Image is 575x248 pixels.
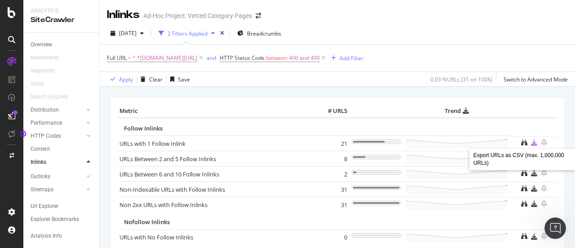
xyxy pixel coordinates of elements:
iframe: Intercom live chat [544,217,566,239]
img: Profile image for Laura [10,98,28,116]
div: SiteCrawler [31,15,92,25]
div: Switch to Advanced Mode [504,76,568,83]
td: 31 [314,182,349,197]
div: bell-plus [541,232,547,239]
div: Export URLs as CSV (max. 1,000,000 URLs) [469,149,575,170]
a: HTTP Codes [31,131,84,141]
div: Close [158,4,174,20]
div: Apply [119,76,133,83]
button: Switch to Advanced Mode [500,72,568,86]
div: Sitemaps [31,185,53,194]
button: Apply [107,72,133,86]
button: Add Filter [327,53,363,63]
div: Overview [31,40,52,50]
td: 31 [314,197,349,212]
div: Url Explorer [31,202,58,211]
a: Url Explorer [31,202,93,211]
span: = [128,54,131,62]
div: 0.03 % URLs ( 31 on 100K ) [430,76,492,83]
span: 400 and 499 [289,52,320,64]
button: Messages [60,165,119,201]
a: Non 2xx URLs with Follow Inlinks [119,201,208,209]
th: # URLS [314,104,349,118]
button: Clear [137,72,163,86]
div: Inlinks [31,158,46,167]
div: Distribution [31,105,59,115]
span: Is that what you were looking for? [32,32,139,39]
div: and [207,54,216,62]
td: 0 [314,230,349,245]
div: • [DATE] [57,74,82,83]
div: bell-plus [541,185,547,192]
a: URLs with 1 Follow Inlink [119,140,186,148]
div: Colleen [32,74,55,83]
a: Overview [31,40,93,50]
th: Trend [403,104,510,118]
div: Analysis Info [31,231,62,241]
button: [DATE] [107,26,147,41]
span: between [266,54,287,62]
div: • [DATE] [86,107,111,117]
button: Ask a question [49,138,131,156]
a: Visits [31,79,53,89]
span: Follow Inlinks [124,124,163,132]
span: 2025 Sep. 25th [119,29,137,37]
a: URLs Between 6 and 10 Follow Inlinks [119,170,219,178]
img: Profile image for Customer Support [10,32,28,50]
span: Help [142,188,157,194]
div: Customer Support [32,41,89,50]
a: Content [31,144,93,154]
a: Movements [31,53,68,63]
div: [PERSON_NAME] [32,107,84,117]
a: Explorer Bookmarks [31,215,93,224]
div: Tooltip anchor [19,130,27,138]
div: Performance [31,118,62,128]
div: 2 Filters Applied [168,30,208,37]
a: Segments [31,66,64,76]
img: Profile image for Colleen [10,65,28,83]
div: Explorer Bookmarks [31,215,79,224]
div: Analytics [31,7,92,15]
a: Outlinks [31,172,84,181]
button: 2 Filters Applied [155,26,218,41]
a: Performance [31,118,84,128]
span: 📣 Chat your way to Botify insights! Ask Botify Assist about: * Competitor insights 👀 * Keyword re... [32,65,513,72]
a: Non-Indexable URLs with Follow Inlinks [119,185,225,194]
button: Help [120,165,180,201]
a: Inlinks [31,158,84,167]
a: Analysis Info [31,231,93,241]
span: Full URL [107,54,127,62]
h1: Messages [66,4,115,19]
a: URLs Between 2 and 5 Follow Inlinks [119,155,216,163]
div: bell-plus [541,139,547,146]
div: Search Engines [31,92,68,102]
div: HTTP Codes [31,131,61,141]
div: arrow-right-arrow-left [256,13,261,19]
a: URLs with No Follow Inlinks [119,233,193,241]
span: ^.*[DOMAIN_NAME][URL] [133,52,197,64]
div: Add Filter [340,54,363,62]
div: Visits [31,79,44,89]
button: Save [167,72,190,86]
div: Segments [31,66,55,76]
div: • 3h ago [91,41,117,50]
td: 21 [314,136,349,151]
button: Breadcrumbs [234,26,285,41]
div: bell-plus [541,169,547,176]
span: Nofollow Inlinks [124,218,170,226]
div: bell-plus [541,200,547,207]
span: Home [21,188,39,194]
a: Sitemaps [31,185,84,194]
div: times [218,29,226,38]
button: and [207,54,216,62]
span: HTTP Status Code [220,54,265,62]
a: Search Engines [31,92,77,102]
div: Ad-Hoc Project: Vetted Category Pages [143,11,252,20]
div: Movements [31,53,59,63]
span: Messages [72,188,107,194]
div: Content [31,144,50,154]
div: Inlinks [107,7,140,23]
div: Clear [149,76,163,83]
div: Save [178,76,190,83]
td: 8 [314,151,349,167]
